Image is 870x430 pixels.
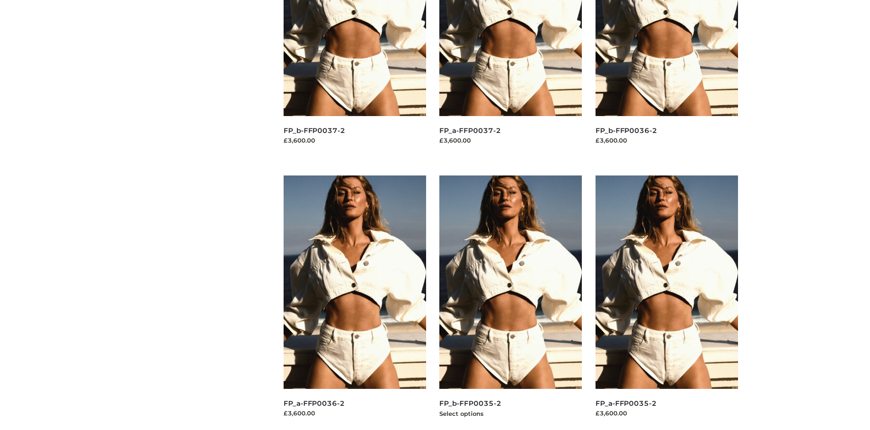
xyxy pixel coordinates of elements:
div: £3,600.00 [596,136,738,145]
a: FP_b-FFP0037-2 [284,126,345,135]
a: FP_a-FFP0036-2 [284,399,345,408]
div: £3,600.00 [596,409,738,418]
a: FP_a-FFP0037-2 [439,126,501,135]
a: FP_a-FFP0035-2 [596,399,657,408]
div: £3,600.00 [439,136,582,145]
div: £3,600.00 [284,409,426,418]
div: £3,600.00 [284,136,426,145]
a: FP_b-FFP0035-2 [439,399,501,408]
a: FP_b-FFP0036-2 [596,126,657,135]
a: Select options [439,410,484,417]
